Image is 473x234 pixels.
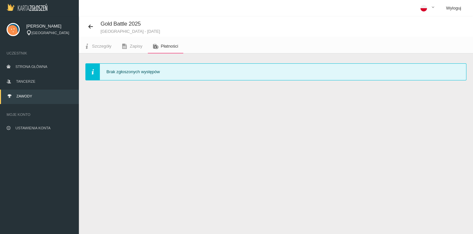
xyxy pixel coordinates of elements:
[117,39,147,53] a: Zapisy
[161,44,178,49] span: Płatności
[79,39,117,53] a: Szczegóły
[15,65,47,69] span: Strona główna
[7,4,47,11] img: Logo
[15,126,51,130] span: Ustawienia konta
[7,111,72,118] span: Moje konto
[26,23,72,30] span: [PERSON_NAME]
[7,50,72,56] span: Uczestnik
[148,39,184,53] a: Płatności
[7,23,20,36] img: svg
[101,29,160,33] small: [GEOGRAPHIC_DATA] - [DATE]
[130,44,142,49] span: Zapisy
[92,44,111,49] span: Szczegóły
[16,94,32,98] span: Zawody
[85,63,466,80] div: Brak zgłoszonych występów
[16,79,35,83] span: Tancerze
[26,30,72,36] div: [GEOGRAPHIC_DATA]
[101,21,141,27] span: Gold Battle 2025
